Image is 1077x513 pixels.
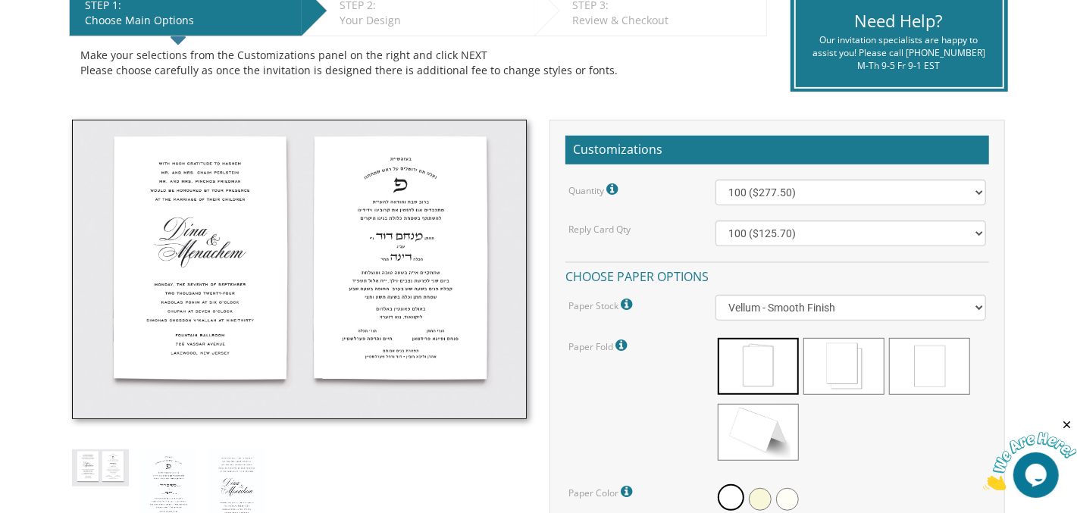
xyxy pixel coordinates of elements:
div: Need Help? [807,9,991,33]
label: Paper Color [568,482,636,502]
div: Review & Checkout [572,13,759,28]
label: Quantity [568,180,621,199]
img: style5_thumb.jpg [72,120,527,419]
iframe: chat widget [983,418,1077,490]
div: Your Design [340,13,527,28]
img: style5_thumb.jpg [72,449,129,486]
label: Paper Fold [568,336,631,355]
div: Make your selections from the Customizations panel on the right and click NEXT Please choose care... [80,48,755,78]
h2: Customizations [565,136,988,164]
div: Choose Main Options [85,13,294,28]
label: Reply Card Qty [568,223,631,236]
h4: Choose paper options [565,261,988,288]
label: Paper Stock [568,295,636,314]
div: Our invitation specialists are happy to assist you! Please call [PHONE_NUMBER] M-Th 9-5 Fr 9-1 EST [807,33,991,72]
